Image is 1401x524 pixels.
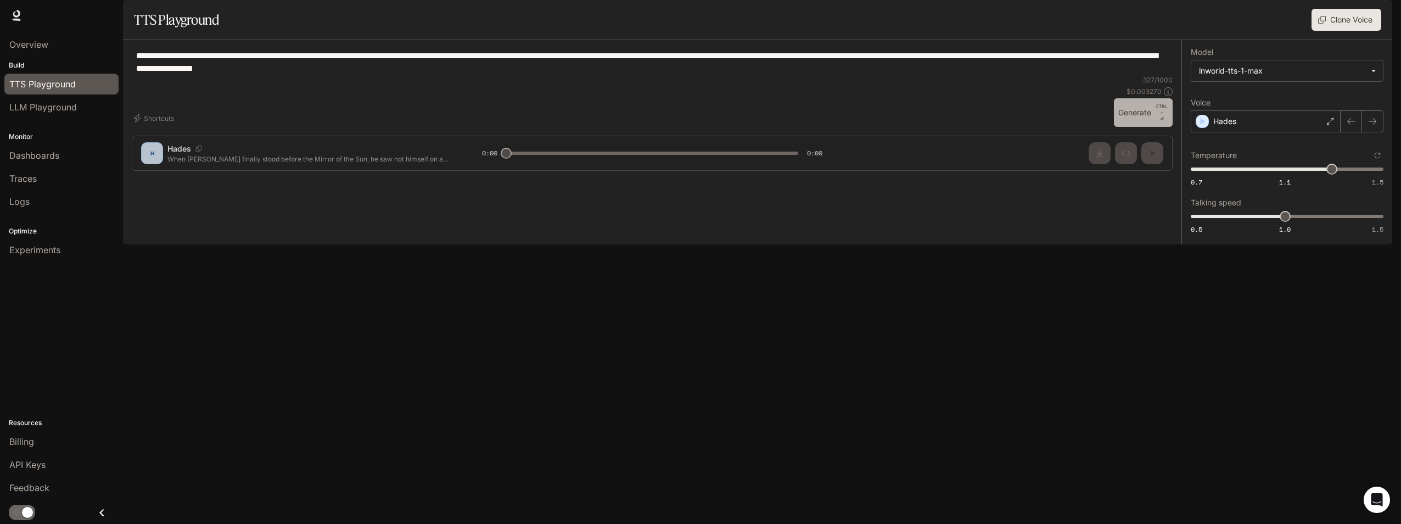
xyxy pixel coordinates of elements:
p: Voice [1191,99,1211,107]
span: 0.7 [1191,177,1202,187]
button: Shortcuts [132,109,178,127]
p: Hades [1213,116,1236,127]
div: inworld-tts-1-max [1191,60,1383,81]
button: Clone Voice [1312,9,1381,31]
button: GenerateCTRL +⏎ [1114,98,1173,127]
p: Temperature [1191,152,1237,159]
p: $ 0.003270 [1127,87,1162,96]
span: 1.5 [1372,177,1383,187]
h1: TTS Playground [134,9,219,31]
p: Talking speed [1191,199,1241,207]
button: Reset to default [1371,149,1383,161]
span: 1.0 [1279,225,1291,234]
p: 327 / 1000 [1143,75,1173,85]
p: CTRL + [1156,103,1168,116]
p: ⏎ [1156,103,1168,122]
p: Model [1191,48,1213,56]
span: 1.1 [1279,177,1291,187]
span: 1.5 [1372,225,1383,234]
div: Open Intercom Messenger [1364,487,1390,513]
div: inworld-tts-1-max [1199,65,1365,76]
span: 0.5 [1191,225,1202,234]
